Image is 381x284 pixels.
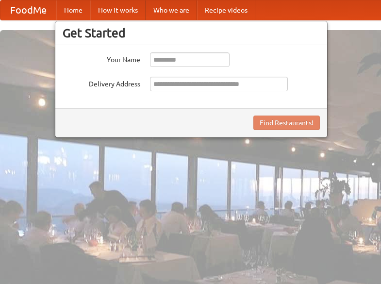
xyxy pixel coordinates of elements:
[253,116,320,130] button: Find Restaurants!
[0,0,56,20] a: FoodMe
[63,26,320,40] h3: Get Started
[63,52,140,65] label: Your Name
[146,0,197,20] a: Who we are
[197,0,255,20] a: Recipe videos
[56,0,90,20] a: Home
[63,77,140,89] label: Delivery Address
[90,0,146,20] a: How it works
